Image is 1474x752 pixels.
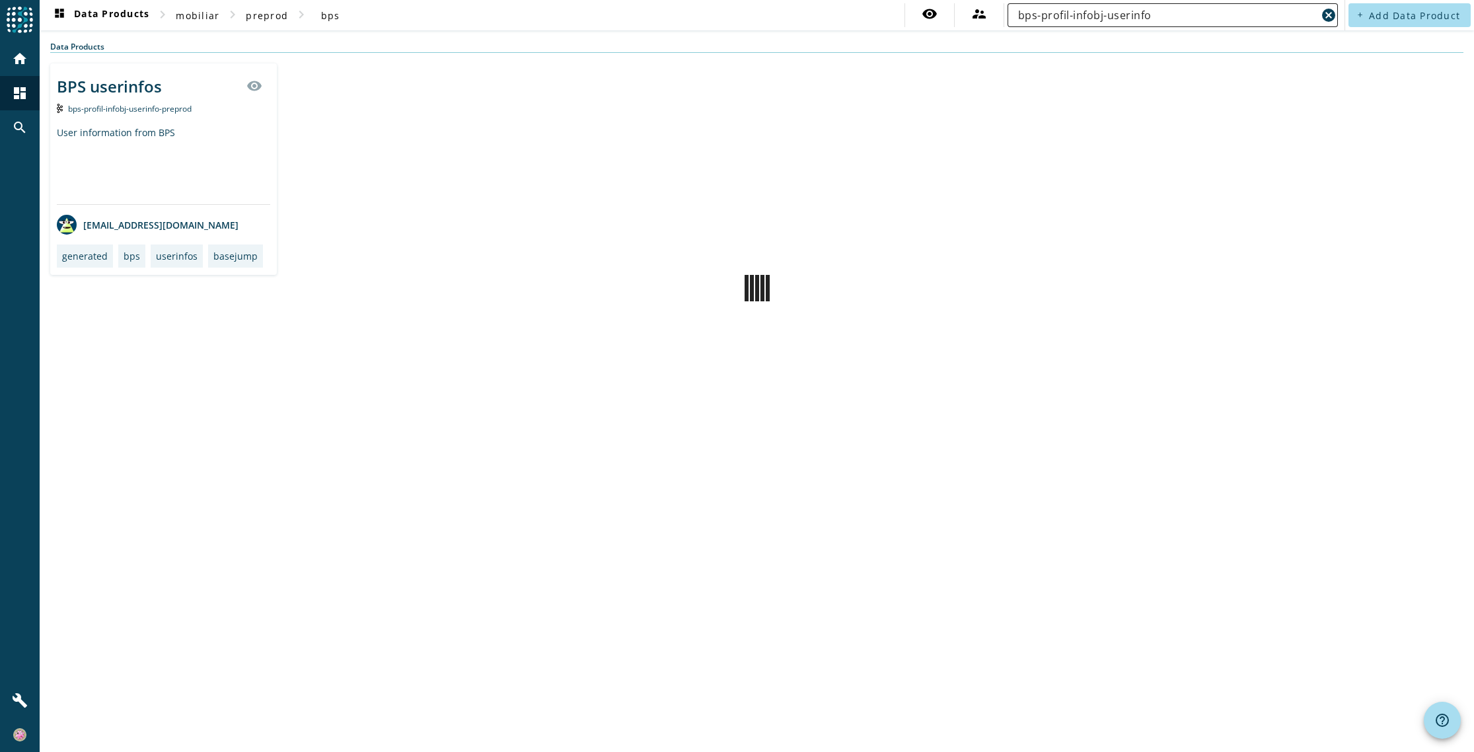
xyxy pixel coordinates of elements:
[13,728,26,741] img: 259ed7dfac5222f7bca45883c0824a13
[57,215,77,235] img: avatar
[1348,3,1471,27] button: Add Data Product
[246,78,262,94] mat-icon: visibility
[12,85,28,101] mat-icon: dashboard
[50,41,1463,53] div: Data Products
[293,7,309,22] mat-icon: chevron_right
[155,7,170,22] mat-icon: chevron_right
[156,250,198,262] div: userinfos
[57,215,239,235] div: [EMAIL_ADDRESS][DOMAIN_NAME]
[57,104,63,113] img: Kafka Topic: bps-profil-infobj-userinfo-preprod
[57,126,270,204] div: User information from BPS
[12,51,28,67] mat-icon: home
[68,103,192,114] span: Kafka Topic: bps-profil-infobj-userinfo-preprod
[124,250,140,262] div: bps
[170,3,225,27] button: mobiliar
[46,3,155,27] button: Data Products
[52,7,149,23] span: Data Products
[12,120,28,135] mat-icon: search
[922,6,938,22] mat-icon: visibility
[225,7,240,22] mat-icon: chevron_right
[52,7,67,23] mat-icon: dashboard
[57,75,162,97] div: BPS userinfos
[1321,7,1337,23] mat-icon: cancel
[309,3,351,27] button: bps
[1434,712,1450,728] mat-icon: help_outline
[62,250,108,262] div: generated
[176,9,219,22] span: mobiliar
[1319,6,1338,24] button: Clear
[1018,7,1317,23] input: Search (% or * for wildcards)
[971,6,987,22] mat-icon: supervisor_account
[1369,9,1460,22] span: Add Data Product
[240,3,293,27] button: preprod
[7,7,33,33] img: spoud-logo.svg
[1356,11,1364,19] mat-icon: add
[12,693,28,708] mat-icon: build
[213,250,258,262] div: basejump
[321,9,340,22] span: bps
[246,9,288,22] span: preprod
